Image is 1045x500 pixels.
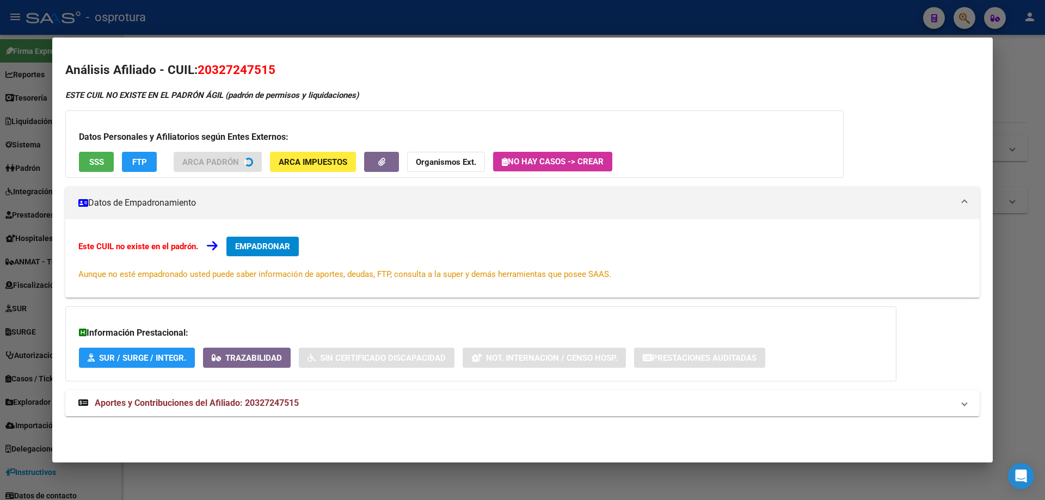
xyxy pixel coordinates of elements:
mat-panel-title: Datos de Empadronamiento [78,196,954,209]
span: Not. Internacion / Censo Hosp. [486,353,617,363]
span: ARCA Padrón [182,157,239,167]
button: SSS [79,152,114,172]
button: SUR / SURGE / INTEGR. [79,348,195,368]
span: Aportes y Contribuciones del Afiliado: 20327247515 [95,398,299,408]
button: No hay casos -> Crear [493,152,612,171]
div: Open Intercom Messenger [1008,463,1034,489]
button: ARCA Padrón [174,152,262,172]
span: SUR / SURGE / INTEGR. [99,353,186,363]
h3: Datos Personales y Afiliatorios según Entes Externos: [79,131,830,144]
button: Organismos Ext. [407,152,485,172]
h2: Análisis Afiliado - CUIL: [65,61,980,79]
button: FTP [122,152,157,172]
span: Aunque no esté empadronado usted puede saber información de aportes, deudas, FTP, consulta a la s... [78,269,611,279]
button: Not. Internacion / Censo Hosp. [463,348,626,368]
span: EMPADRONAR [235,242,290,251]
mat-expansion-panel-header: Aportes y Contribuciones del Afiliado: 20327247515 [65,390,980,416]
button: Sin Certificado Discapacidad [299,348,454,368]
strong: ESTE CUIL NO EXISTE EN EL PADRÓN ÁGIL (padrón de permisos y liquidaciones) [65,90,359,100]
button: Trazabilidad [203,348,291,368]
span: SSS [89,157,104,167]
button: EMPADRONAR [226,237,299,256]
button: Prestaciones Auditadas [634,348,765,368]
span: Prestaciones Auditadas [652,353,757,363]
span: FTP [132,157,147,167]
div: Datos de Empadronamiento [65,219,980,298]
button: ARCA Impuestos [270,152,356,172]
span: ARCA Impuestos [279,157,347,167]
span: Trazabilidad [225,353,282,363]
strong: Este CUIL no existe en el padrón. [78,242,198,251]
span: No hay casos -> Crear [502,157,604,166]
h3: Información Prestacional: [79,326,883,339]
mat-expansion-panel-header: Datos de Empadronamiento [65,187,980,219]
span: 20327247515 [198,63,275,77]
span: Sin Certificado Discapacidad [320,353,446,363]
strong: Organismos Ext. [416,157,476,167]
